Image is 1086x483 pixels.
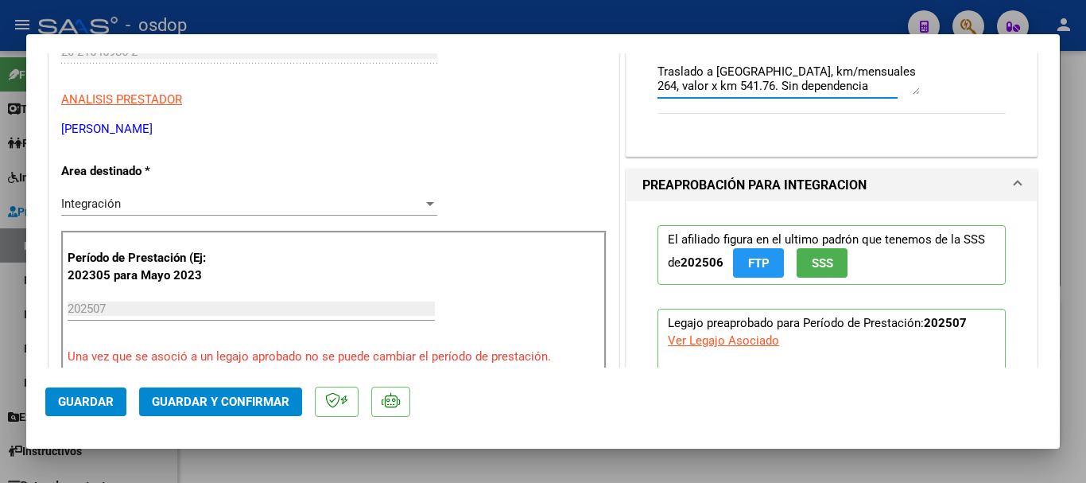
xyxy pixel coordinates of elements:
[45,388,126,416] button: Guardar
[152,395,289,409] span: Guardar y Confirmar
[61,92,182,107] span: ANALISIS PRESTADOR
[68,348,600,366] p: Una vez que se asoció a un legajo aprobado no se puede cambiar el período de prestación.
[61,197,121,211] span: Integración
[657,225,1006,285] p: El afiliado figura en el ultimo padrón que tenemos de la SSS de
[58,395,114,409] span: Guardar
[797,248,847,278] button: SSS
[139,388,302,416] button: Guardar y Confirmar
[812,256,833,271] span: SSS
[61,120,607,138] p: [PERSON_NAME]
[748,256,770,271] span: FTP
[61,162,225,181] p: Area destinado *
[733,248,784,278] button: FTP
[626,169,1037,201] mat-expansion-panel-header: PREAPROBACIÓN PARA INTEGRACION
[924,316,967,330] strong: 202507
[668,332,779,349] div: Ver Legajo Asociado
[68,249,227,285] p: Período de Prestación (Ej: 202305 para Mayo 2023
[681,255,723,270] strong: 202506
[642,176,867,195] h1: PREAPROBACIÓN PARA INTEGRACION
